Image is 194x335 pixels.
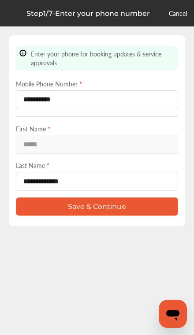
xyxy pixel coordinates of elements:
button: Save & Continue [16,197,178,216]
a: Cancel [169,9,187,18]
div: Enter your phone for booking updates & service approvals [16,46,178,71]
label: First Name [16,124,178,133]
img: info-Icon.6181e609.svg [19,49,26,57]
iframe: Button to launch messaging window [159,300,187,328]
p: Step 1 / 7 - Enter your phone number [26,9,150,18]
label: Mobile Phone Number [16,79,178,88]
label: Last Name [16,161,178,170]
